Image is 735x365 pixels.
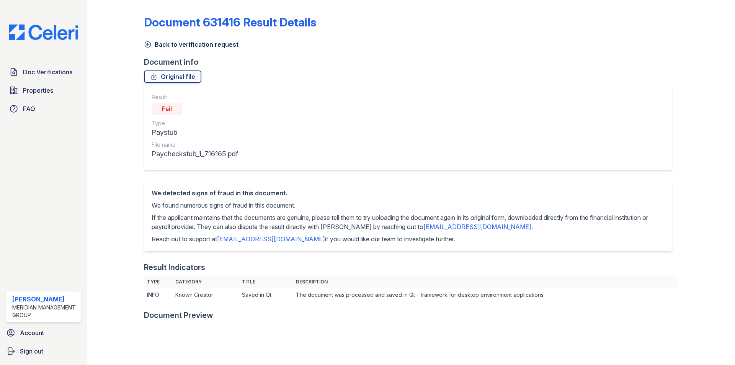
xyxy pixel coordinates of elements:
[144,40,238,49] a: Back to verification request
[239,288,293,302] td: Saved in Qt
[172,276,239,288] th: Category
[152,141,238,149] div: File name
[217,235,325,243] a: [EMAIL_ADDRESS][DOMAIN_NAME]
[293,288,678,302] td: The document was processed and saved in Qt - framework for desktop environment applications.
[152,103,182,115] div: Fail
[144,310,213,321] div: Document Preview
[531,223,533,231] span: .
[12,304,78,319] div: Meridian Management Group
[144,15,316,29] a: Document 631416 Result Details
[293,276,678,288] th: Description
[239,276,293,288] th: Title
[23,67,72,77] span: Doc Verifications
[23,104,35,113] span: FAQ
[152,127,238,138] div: Paystub
[144,57,678,67] div: Document info
[152,93,238,101] div: Result
[20,347,43,356] span: Sign out
[144,288,172,302] td: INFO
[144,70,201,83] a: Original file
[20,328,44,337] span: Account
[152,119,238,127] div: Type
[144,262,205,273] div: Result Indicators
[152,234,665,244] p: Reach out to support at if you would like our team to investigate further.
[144,276,172,288] th: Type
[423,223,531,231] a: [EMAIL_ADDRESS][DOMAIN_NAME]
[152,213,665,231] p: If the applicant maintains that the documents are genuine, please tell them to try uploading the ...
[6,64,81,80] a: Doc Verifications
[152,201,665,210] p: We found numerous signs of fraud in this document.
[6,101,81,116] a: FAQ
[12,295,78,304] div: [PERSON_NAME]
[3,325,84,340] a: Account
[152,188,665,198] div: We detected signs of fraud in this document.
[152,149,238,159] div: Paycheckstub_1_716165.pdf
[23,86,53,95] span: Properties
[6,83,81,98] a: Properties
[172,288,239,302] td: Known Creator
[3,25,84,40] img: CE_Logo_Blue-a8612792a0a2168367f1c8372b55b34899dd931a85d93a1a3d3e32e68fde9ad4.png
[3,344,84,359] a: Sign out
